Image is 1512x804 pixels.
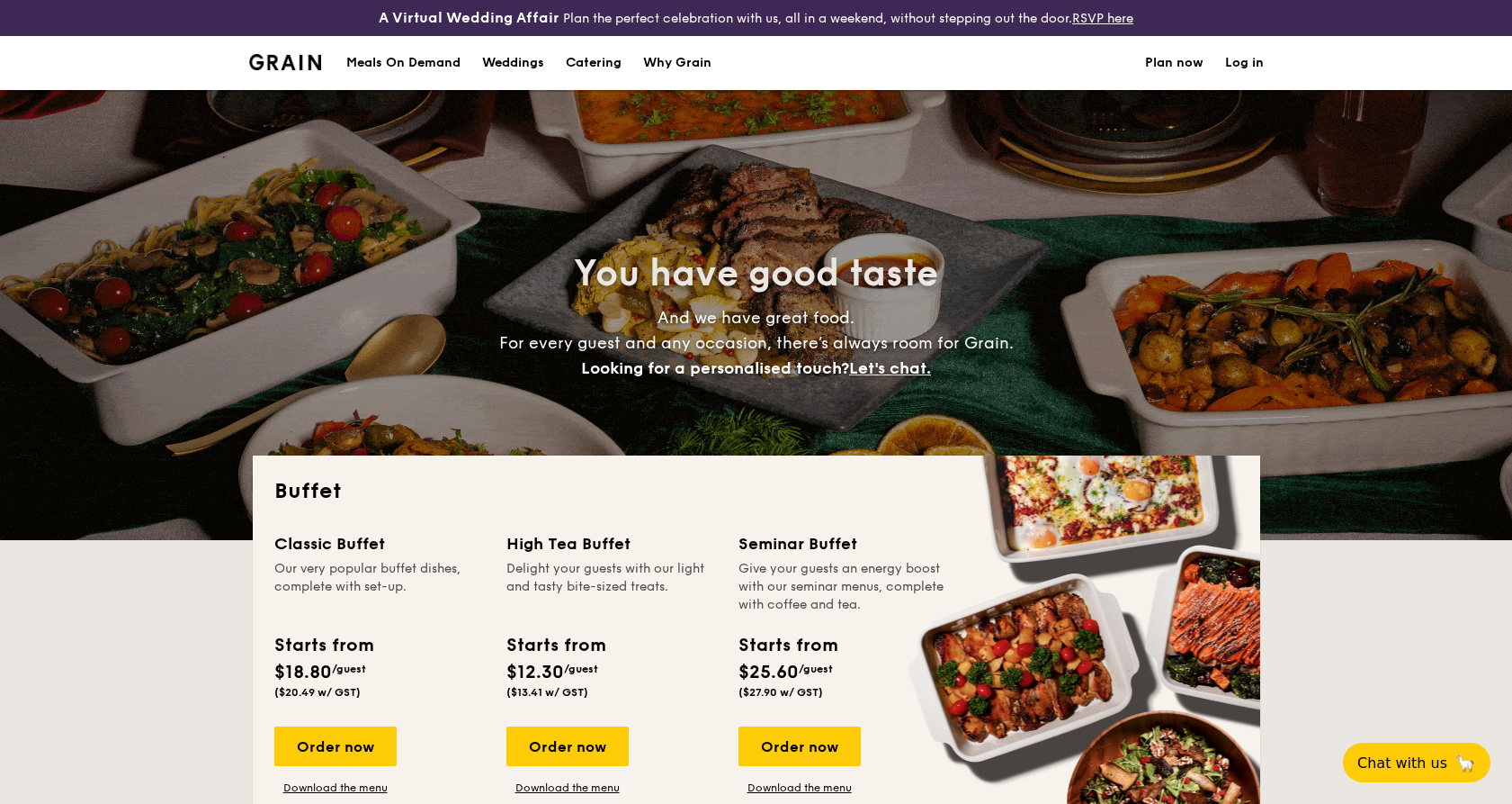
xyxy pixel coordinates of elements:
[738,632,837,659] div: Starts from
[336,36,471,90] a: Meals On Demand
[849,358,931,378] span: Let's chat.
[506,686,588,699] span: ($13.41 w/ GST)
[482,36,544,90] div: Weddings
[738,686,823,699] span: ($27.90 w/ GST)
[506,560,717,618] div: Delight your guests with our light and tasty bite-sized treats.
[566,36,622,90] h1: Catering
[643,36,711,90] div: Why Grain
[738,727,861,766] div: Order now
[738,531,949,556] div: Seminar Buffet
[506,781,629,795] a: Download the menu
[506,531,717,556] div: High Tea Buffet
[379,7,559,29] h4: A Virtual Wedding Affair
[274,686,361,699] span: ($20.49 w/ GST)
[274,531,485,556] div: Classic Buffet
[1072,11,1133,26] a: RSVP here
[632,36,722,90] a: Why Grain
[1145,36,1203,90] a: Plan now
[274,632,372,659] div: Starts from
[574,252,938,295] span: You have good taste
[274,560,485,618] div: Our very popular buffet dishes, complete with set-up.
[346,36,461,90] div: Meals On Demand
[274,781,397,795] a: Download the menu
[249,54,322,70] a: Logotype
[274,477,1239,506] h2: Buffet
[274,727,397,766] div: Order now
[555,36,632,90] a: Catering
[738,662,799,683] span: $25.60
[249,54,322,70] img: Grain
[564,663,598,675] span: /guest
[274,662,332,683] span: $18.80
[799,663,833,675] span: /guest
[738,560,949,618] div: Give your guests an energy boost with our seminar menus, complete with coffee and tea.
[506,662,564,683] span: $12.30
[1357,754,1447,772] span: Chat with us
[332,663,366,675] span: /guest
[506,727,629,766] div: Order now
[738,781,861,795] a: Download the menu
[1454,753,1476,773] span: 🦙
[471,36,555,90] a: Weddings
[499,308,1014,378] span: And we have great food. For every guest and any occasion, there’s always room for Grain.
[1225,36,1264,90] a: Log in
[506,632,604,659] div: Starts from
[1343,743,1490,782] button: Chat with us🦙
[581,358,849,378] span: Looking for a personalised touch?
[252,7,1260,29] div: Plan the perfect celebration with us, all in a weekend, without stepping out the door.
